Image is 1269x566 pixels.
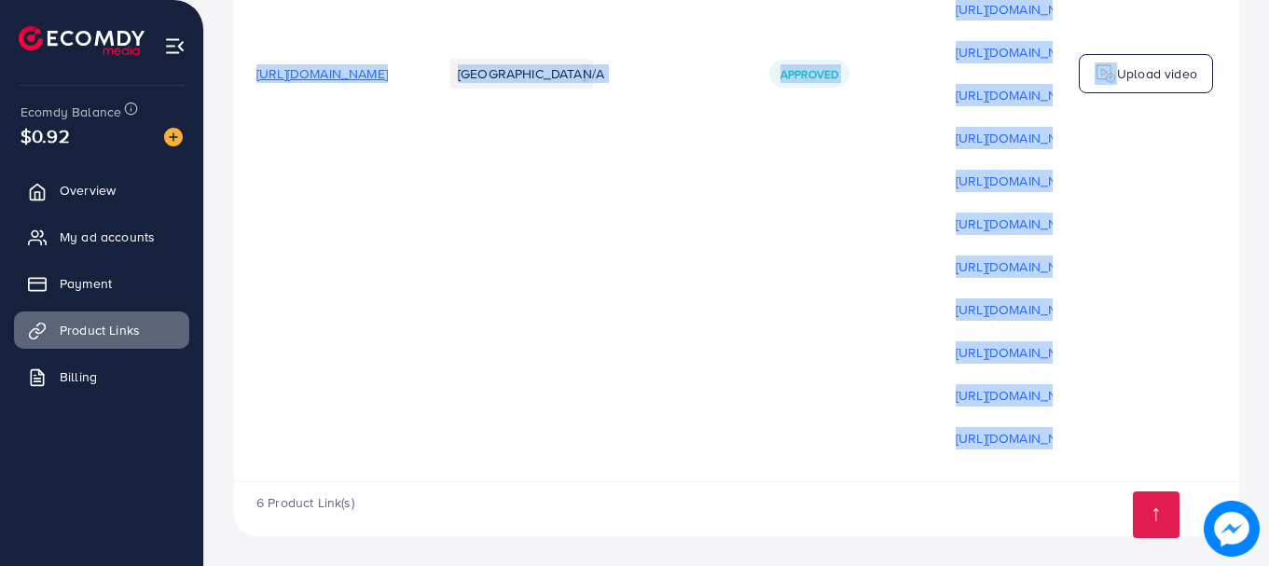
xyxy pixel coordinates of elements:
li: [GEOGRAPHIC_DATA] [450,59,593,89]
p: [URL][DOMAIN_NAME] [956,255,1087,278]
span: Ecomdy Balance [21,103,121,121]
img: image [1204,501,1260,557]
img: image [164,128,183,146]
span: Approved [780,66,838,82]
span: 6 Product Link(s) [256,493,354,512]
a: My ad accounts [14,218,189,255]
p: [URL][DOMAIN_NAME] [956,84,1087,106]
p: [URL][DOMAIN_NAME] [956,170,1087,192]
img: logo [1095,62,1117,85]
span: N/A [583,64,604,83]
p: [URL][DOMAIN_NAME] [956,41,1087,63]
a: Overview [14,172,189,209]
p: [URL][DOMAIN_NAME] [956,127,1087,149]
span: [URL][DOMAIN_NAME] [256,64,388,83]
img: logo [19,26,145,55]
span: Billing [60,367,97,386]
p: [URL][DOMAIN_NAME] [956,213,1087,235]
a: Payment [14,265,189,302]
img: menu [164,35,186,57]
p: [URL][DOMAIN_NAME] [956,341,1087,364]
span: Product Links [60,321,140,339]
span: $0.92 [21,122,70,149]
p: [URL][DOMAIN_NAME] [956,298,1087,321]
a: Product Links [14,311,189,349]
p: [URL][DOMAIN_NAME] [956,427,1087,449]
p: Upload video [1117,62,1197,85]
a: Billing [14,358,189,395]
span: Payment [60,274,112,293]
p: [URL][DOMAIN_NAME] [956,384,1087,407]
span: Overview [60,181,116,200]
span: My ad accounts [60,228,155,246]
